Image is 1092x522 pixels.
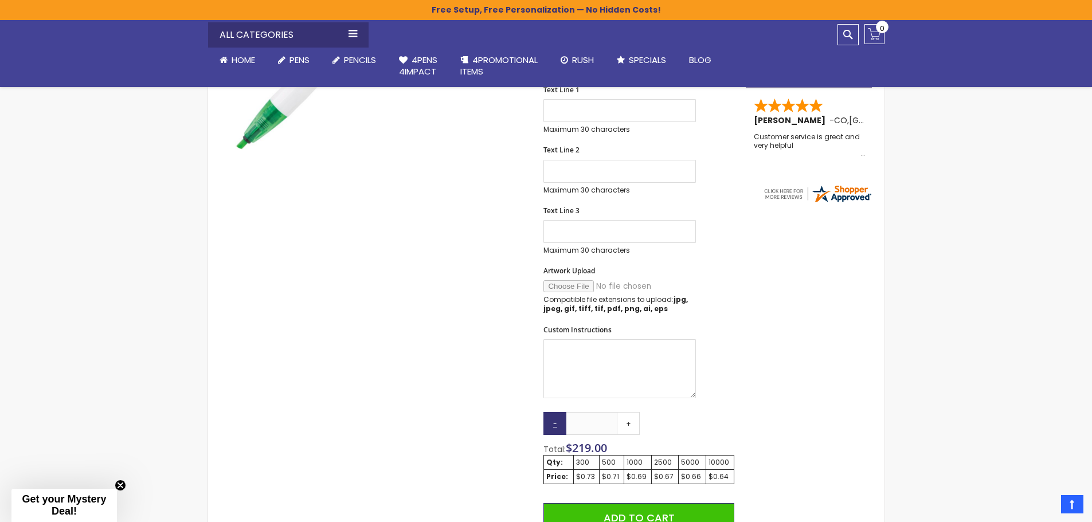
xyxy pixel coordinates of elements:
[654,472,676,481] div: $0.67
[543,443,566,455] span: Total:
[1061,495,1083,513] a: Top
[22,493,106,517] span: Get your Mystery Deal!
[399,54,437,77] span: 4Pens 4impact
[627,458,649,467] div: 1000
[681,472,703,481] div: $0.66
[864,24,884,44] a: 0
[546,457,563,467] strong: Qty:
[546,472,568,481] strong: Price:
[654,458,676,467] div: 2500
[543,295,688,313] strong: jpg, jpeg, gif, tiff, tif, pdf, png, ai, eps
[543,125,696,134] p: Maximum 30 characters
[289,54,310,66] span: Pens
[543,295,696,313] p: Compatible file extensions to upload:
[566,440,607,456] span: $
[232,54,255,66] span: Home
[449,48,549,85] a: 4PROMOTIONALITEMS
[834,115,847,126] span: CO
[208,22,369,48] div: All Categories
[754,133,865,158] div: Customer service is great and very helpful
[681,458,703,467] div: 5000
[321,48,388,73] a: Pencils
[11,489,117,522] div: Get your Mystery Deal!Close teaser
[576,458,597,467] div: 300
[208,48,267,73] a: Home
[627,472,649,481] div: $0.69
[543,145,580,155] span: Text Line 2
[605,48,678,73] a: Specials
[572,54,594,66] span: Rush
[543,266,595,276] span: Artwork Upload
[115,480,126,491] button: Close teaser
[576,472,597,481] div: $0.73
[880,23,884,34] span: 0
[762,197,872,206] a: 4pens.com certificate URL
[388,48,449,85] a: 4Pens4impact
[543,412,566,435] a: -
[543,246,696,255] p: Maximum 30 characters
[543,325,612,335] span: Custom Instructions
[849,115,933,126] span: [GEOGRAPHIC_DATA]
[754,115,829,126] span: [PERSON_NAME]
[460,54,538,77] span: 4PROMOTIONAL ITEMS
[709,472,731,481] div: $0.64
[543,186,696,195] p: Maximum 30 characters
[549,48,605,73] a: Rush
[762,183,872,204] img: 4pens.com widget logo
[602,472,621,481] div: $0.71
[543,85,580,95] span: Text Line 1
[602,458,621,467] div: 500
[267,48,321,73] a: Pens
[629,54,666,66] span: Specials
[344,54,376,66] span: Pencils
[829,115,933,126] span: - ,
[689,54,711,66] span: Blog
[543,206,580,215] span: Text Line 3
[617,412,640,435] a: +
[572,440,607,456] span: 219.00
[678,48,723,73] a: Blog
[709,458,731,467] div: 10000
